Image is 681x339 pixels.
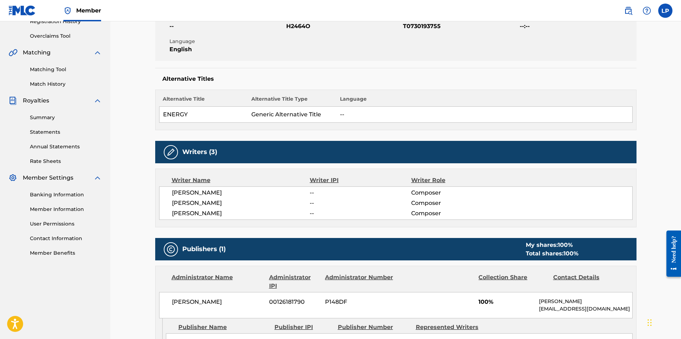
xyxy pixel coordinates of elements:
span: [PERSON_NAME] [172,199,310,207]
img: expand [93,48,102,57]
img: Royalties [9,96,17,105]
div: Administrator Number [325,273,394,290]
a: Public Search [621,4,635,18]
img: expand [93,96,102,105]
h5: Writers (3) [182,148,217,156]
a: Matching Tool [30,66,102,73]
span: English [169,45,284,54]
th: Language [336,95,632,107]
img: Writers [167,148,175,157]
span: T0730193755 [403,22,518,31]
iframe: Chat Widget [645,305,681,339]
a: Member Information [30,206,102,213]
span: [PERSON_NAME] [172,298,264,306]
div: Help [640,4,654,18]
a: User Permissions [30,220,102,228]
div: Total shares: [526,249,578,258]
h5: Publishers (1) [182,245,226,253]
td: -- [336,107,632,123]
a: Rate Sheets [30,158,102,165]
div: Administrator Name [172,273,264,290]
img: MLC Logo [9,5,36,16]
img: search [624,6,633,15]
span: Composer [411,199,503,207]
td: ENERGY [159,107,248,123]
a: Summary [30,114,102,121]
a: Contact Information [30,235,102,242]
span: -- [310,199,411,207]
div: Publisher Number [338,323,410,332]
img: expand [93,174,102,182]
span: Member Settings [23,174,73,182]
div: Administrator IPI [269,273,320,290]
a: Registration History [30,18,102,25]
p: [PERSON_NAME] [539,298,632,305]
span: P148DF [325,298,394,306]
span: Language [169,38,284,45]
div: My shares: [526,241,578,249]
div: Drag [648,312,652,333]
img: Matching [9,48,17,57]
h5: Alternative Titles [162,75,629,83]
span: --:-- [520,22,635,31]
span: Composer [411,209,503,218]
span: [PERSON_NAME] [172,189,310,197]
a: Overclaims Tool [30,32,102,40]
span: -- [310,189,411,197]
span: 00126181790 [269,298,320,306]
span: H2464O [286,22,401,31]
span: 100% [478,298,534,306]
span: -- [169,22,284,31]
span: 100 % [564,250,578,257]
p: [EMAIL_ADDRESS][DOMAIN_NAME] [539,305,632,313]
span: 100 % [558,242,573,248]
div: Collection Share [478,273,548,290]
div: Represented Writers [416,323,488,332]
span: Composer [411,189,503,197]
a: Statements [30,128,102,136]
div: Writer IPI [310,176,411,185]
span: [PERSON_NAME] [172,209,310,218]
img: Top Rightsholder [63,6,72,15]
td: Generic Alternative Title [248,107,336,123]
div: Publisher IPI [274,323,332,332]
img: Member Settings [9,174,17,182]
a: Member Benefits [30,249,102,257]
th: Alternative Title Type [248,95,336,107]
img: help [643,6,651,15]
div: Writer Name [172,176,310,185]
span: -- [310,209,411,218]
span: Matching [23,48,51,57]
span: Member [76,6,101,15]
a: Match History [30,80,102,88]
div: Writer Role [411,176,503,185]
div: Contact Details [553,273,622,290]
th: Alternative Title [159,95,248,107]
a: Annual Statements [30,143,102,150]
div: User Menu [658,4,672,18]
a: Banking Information [30,191,102,198]
img: Publishers [167,245,175,254]
div: Publisher Name [178,323,269,332]
iframe: Resource Center [661,225,681,282]
span: Royalties [23,96,49,105]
